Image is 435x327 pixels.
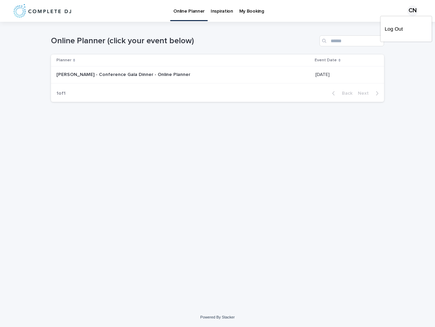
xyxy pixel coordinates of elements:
[319,35,384,46] input: Search
[56,57,71,64] p: Planner
[385,23,428,35] a: Log Out
[338,91,352,96] span: Back
[51,36,317,46] h1: Online Planner (click your event below)
[51,85,71,102] p: 1 of 1
[315,57,337,64] p: Event Date
[358,91,373,96] span: Next
[315,71,331,78] p: [DATE]
[200,315,234,319] a: Powered By Stacker
[51,66,384,83] tr: [PERSON_NAME] - Conference Gala Dinner - Online Planner[PERSON_NAME] - Conference Gala Dinner - O...
[355,90,384,96] button: Next
[56,71,192,78] p: [PERSON_NAME] - Conference Gala Dinner - Online Planner
[327,90,355,96] button: Back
